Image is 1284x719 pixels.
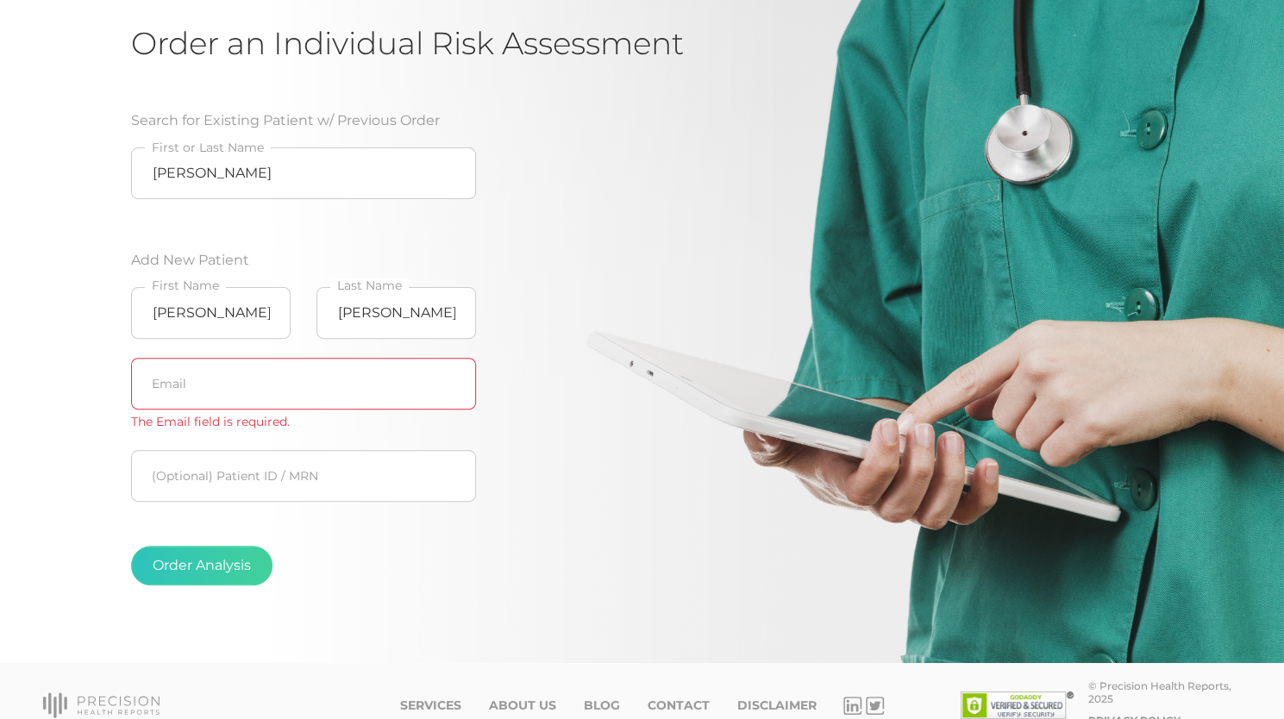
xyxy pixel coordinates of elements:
a: Contact [647,698,709,713]
a: Blog [583,698,619,713]
div: The Email field is required. [131,413,476,431]
input: First or Last Name [131,147,476,199]
label: Add New Patient [131,250,476,271]
input: Patient ID / MRN [131,450,476,502]
input: First Name [131,287,291,339]
label: Search for Existing Patient w/ Previous Order [131,110,440,131]
img: SSL site seal - click to verify [961,691,1074,719]
a: About Us [488,698,555,713]
a: Disclaimer [736,698,816,713]
h1: Order an Individual Risk Assessment [131,24,1153,62]
button: Order Analysis [131,546,272,585]
input: Last Name [316,287,476,339]
div: © Precision Health Reports, 2025 [1087,679,1241,705]
input: Email [131,358,476,410]
a: Services [399,698,460,713]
